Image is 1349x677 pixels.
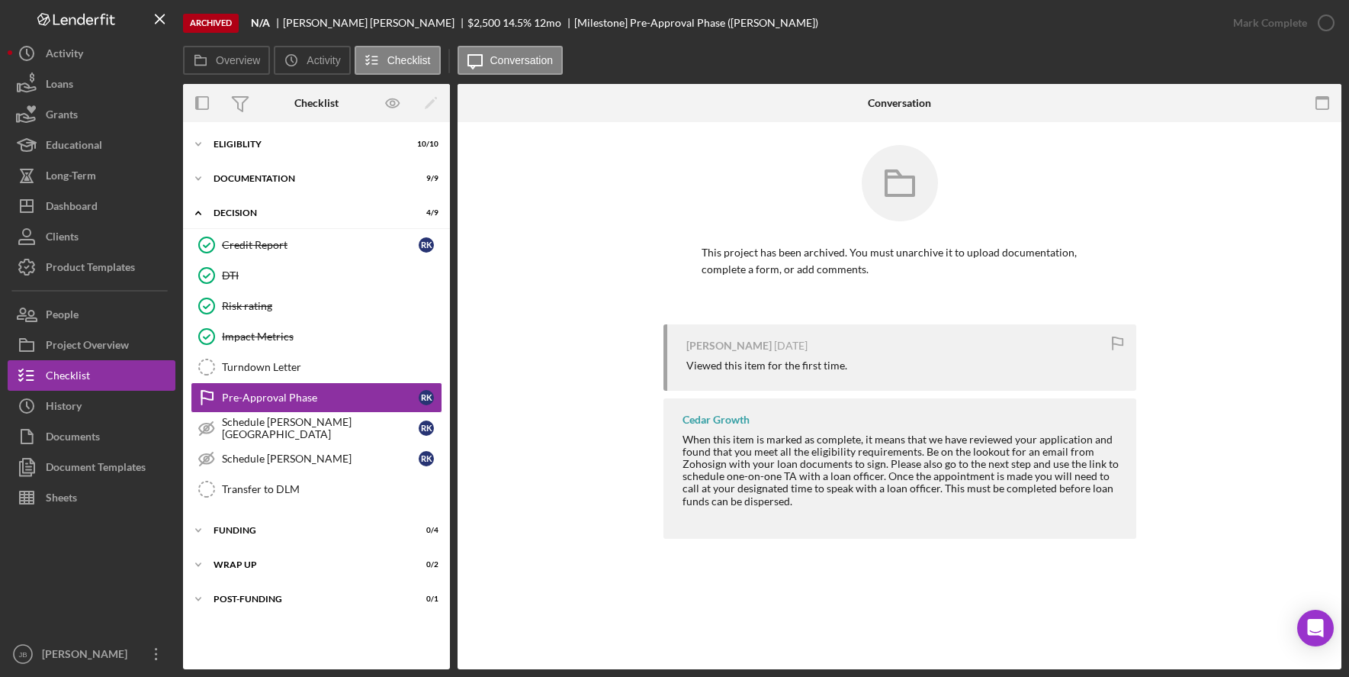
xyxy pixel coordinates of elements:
[419,451,434,466] div: R K
[355,46,441,75] button: Checklist
[686,359,847,372] div: Viewed this item for the first time.
[574,17,818,29] div: [Milestone] Pre-Approval Phase ([PERSON_NAME])
[411,526,438,535] div: 0 / 4
[387,54,431,66] label: Checklist
[8,360,175,391] button: Checklist
[411,140,438,149] div: 10 / 10
[868,97,931,109] div: Conversation
[214,560,400,569] div: Wrap up
[8,639,175,669] button: JB[PERSON_NAME]
[8,391,175,421] button: History
[191,382,442,413] a: Pre-Approval PhaseRK
[46,360,90,395] div: Checklist
[222,300,442,312] div: Risk rating
[18,650,27,659] text: JB
[222,483,442,495] div: Transfer to DLM
[191,352,442,382] a: Turndown Letter
[8,130,175,160] button: Educational
[283,17,467,29] div: [PERSON_NAME] [PERSON_NAME]
[251,17,270,29] b: N/A
[222,361,442,373] div: Turndown Letter
[222,416,419,440] div: Schedule [PERSON_NAME][GEOGRAPHIC_DATA]
[490,54,554,66] label: Conversation
[8,191,175,221] button: Dashboard
[503,17,532,29] div: 14.5 %
[46,252,135,286] div: Product Templates
[46,69,73,103] div: Loans
[191,413,442,443] a: Schedule [PERSON_NAME][GEOGRAPHIC_DATA]RK
[411,595,438,604] div: 0 / 1
[46,221,79,256] div: Clients
[222,330,442,343] div: Impact Metrics
[683,434,1121,520] div: When this item is marked as complete, it means that we have reviewed your application and found t...
[419,237,434,253] div: R K
[183,14,239,33] div: Archived
[46,160,96,195] div: Long-Term
[214,174,400,183] div: Documentation
[8,252,175,282] button: Product Templates
[46,391,82,425] div: History
[46,38,83,73] div: Activity
[46,421,100,456] div: Documents
[46,191,98,225] div: Dashboard
[8,299,175,330] button: People
[411,560,438,569] div: 0 / 2
[8,160,175,191] button: Long-Term
[686,340,772,352] div: [PERSON_NAME]
[222,392,419,404] div: Pre-Approval Phase
[191,291,442,321] a: Risk rating
[222,453,419,465] div: Schedule [PERSON_NAME]
[191,443,442,474] a: Schedule [PERSON_NAME]RK
[191,474,442,505] a: Transfer to DLM
[8,69,175,99] button: Loans
[774,340,808,352] time: 2025-06-06 20:44
[419,390,434,405] div: R K
[214,140,400,149] div: Eligiblity
[307,54,340,66] label: Activity
[191,321,442,352] a: Impact Metrics
[411,174,438,183] div: 9 / 9
[411,208,438,218] div: 4 / 9
[8,421,175,452] button: Documents
[1233,8,1307,38] div: Mark Complete
[46,130,102,164] div: Educational
[214,208,400,218] div: Decision
[8,38,175,69] button: Activity
[46,299,79,334] div: People
[46,99,78,134] div: Grants
[458,46,564,75] button: Conversation
[214,526,400,535] div: Funding
[222,239,419,251] div: Credit Report
[419,421,434,436] div: R K
[274,46,350,75] button: Activity
[8,99,175,130] button: Grants
[294,97,339,109] div: Checklist
[191,260,442,291] a: DTI
[8,221,175,252] button: Clients
[683,414,750,426] div: Cedar Growth
[46,482,77,517] div: Sheets
[38,639,137,673] div: [PERSON_NAME]
[8,330,175,360] button: Project Overview
[467,17,500,29] div: $2,500
[214,595,400,604] div: Post-Funding
[183,46,270,75] button: Overview
[8,452,175,482] button: Document Templates
[222,269,442,282] div: DTI
[8,482,175,513] button: Sheets
[46,452,146,486] div: Document Templates
[216,54,260,66] label: Overview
